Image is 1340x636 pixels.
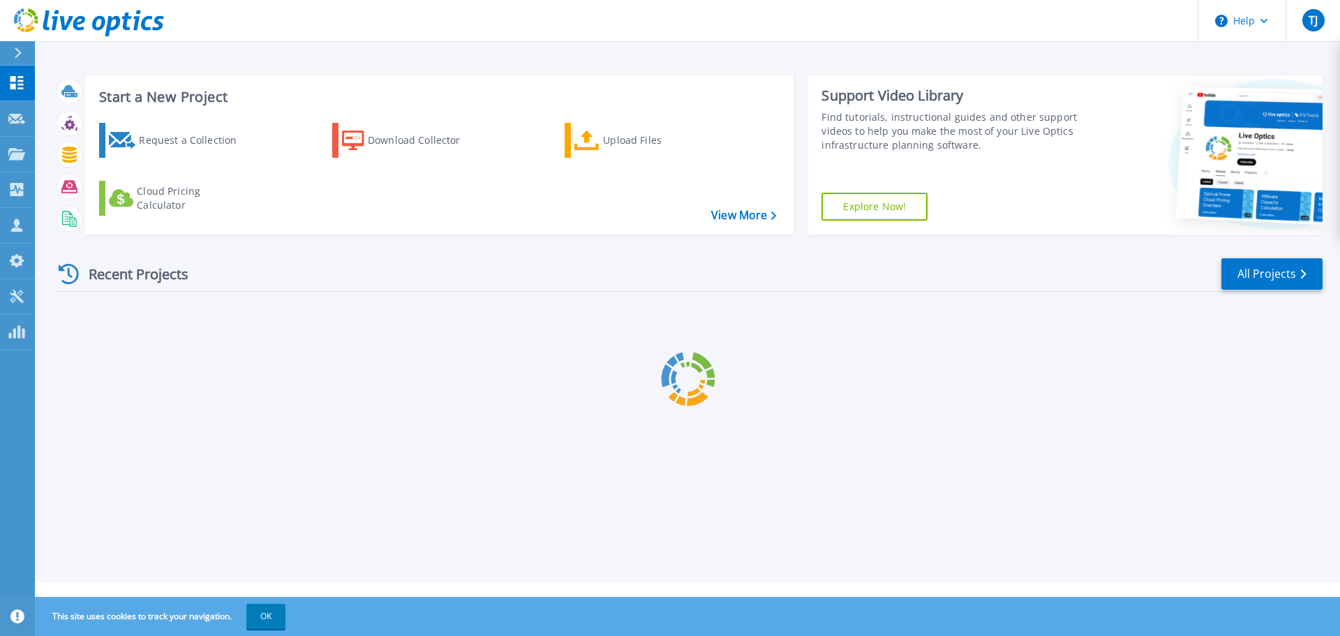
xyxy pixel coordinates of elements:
[821,87,1084,105] div: Support Video Library
[99,123,255,158] a: Request a Collection
[139,126,251,154] div: Request a Collection
[99,181,255,216] a: Cloud Pricing Calculator
[565,123,720,158] a: Upload Files
[821,193,928,221] a: Explore Now!
[54,257,207,291] div: Recent Projects
[38,604,285,629] span: This site uses cookies to track your navigation.
[246,604,285,629] button: OK
[821,110,1084,152] div: Find tutorials, instructional guides and other support videos to help you make the most of your L...
[603,126,715,154] div: Upload Files
[368,126,479,154] div: Download Collector
[99,89,776,105] h3: Start a New Project
[711,209,776,222] a: View More
[1309,15,1318,26] span: TJ
[332,123,488,158] a: Download Collector
[137,184,248,212] div: Cloud Pricing Calculator
[1221,258,1323,290] a: All Projects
